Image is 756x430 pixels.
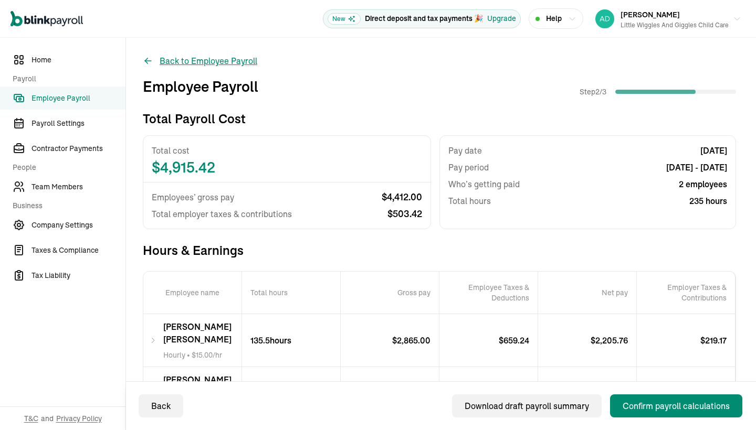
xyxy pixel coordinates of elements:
[31,270,125,281] span: Tax Liability
[448,144,482,157] span: Pay date
[452,394,602,417] button: Download draft payroll summary
[13,162,119,173] span: People
[250,334,291,347] p: 135.5 hours
[139,394,183,417] button: Back
[703,380,756,430] iframe: Chat Widget
[31,245,125,256] span: Taxes & Compliance
[192,350,222,360] span: $ 15.00 /hr
[328,13,361,25] span: New
[666,161,727,174] span: [DATE] - [DATE]
[382,191,422,203] span: $ 4,412.00
[143,272,242,314] p: Employee name
[487,13,516,24] button: Upgrade
[31,118,125,129] span: Payroll Settings
[465,400,589,412] div: Download draft payroll summary
[163,350,185,360] span: Hourly
[31,220,125,231] span: Company Settings
[591,6,745,32] button: [PERSON_NAME]Little Wiggles and Giggles Child Care
[31,181,125,192] span: Team Members
[499,334,538,347] p: $ 659.24
[152,144,422,157] span: Total cost
[10,4,83,34] nav: Global
[242,272,341,314] p: Total hours
[387,208,422,220] span: $ 503.42
[341,272,439,314] div: Gross pay
[392,334,439,347] p: $ 2,865.00
[448,161,489,174] span: Pay period
[623,400,730,412] div: Confirm payroll calculations
[591,334,636,347] p: $ 2,205.76
[143,110,246,127] h3: Total Payroll Cost
[580,87,611,97] span: Step 2 / 3
[163,350,241,360] span: •
[151,400,171,412] div: Back
[143,55,257,67] button: Back to Employee Payroll
[365,13,483,24] p: Direct deposit and tax payments 🎉
[143,76,258,98] h1: Employee Payroll
[664,282,735,303] p: Employer Taxes & Contributions
[689,195,727,207] span: 235 hours
[448,178,520,190] span: Who’s getting paid
[13,73,119,84] span: Payroll
[466,282,538,303] p: Employee Taxes & Deductions
[143,242,736,259] span: Hours & Earnings
[13,200,119,211] span: Business
[31,143,125,154] span: Contractor Payments
[152,161,422,174] span: $ 4,915.42
[24,413,38,424] span: T&C
[529,8,583,29] button: Help
[448,195,491,207] span: Total hours
[546,13,562,24] span: Help
[163,320,241,346] span: [PERSON_NAME] [PERSON_NAME]
[679,178,727,190] span: 2 employees
[700,334,735,347] p: $ 219.17
[538,272,637,314] div: Net pay
[621,10,680,19] span: [PERSON_NAME]
[610,394,742,417] button: Confirm payroll calculations
[31,55,125,66] span: Home
[152,191,234,203] span: Employees’ gross pay
[152,208,292,220] span: Total employer taxes & contributions
[700,144,727,157] span: [DATE]
[31,93,125,104] span: Employee Payroll
[56,413,102,424] span: Privacy Policy
[621,20,729,30] div: Little Wiggles and Giggles Child Care
[163,373,241,399] span: [PERSON_NAME] [PERSON_NAME]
